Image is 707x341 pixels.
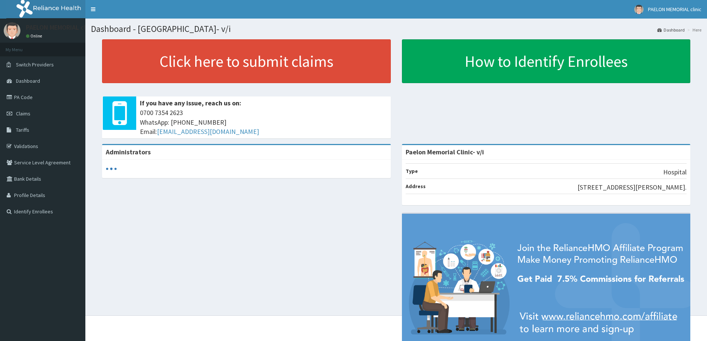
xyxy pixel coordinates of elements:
[648,6,701,13] span: PAELON MEMORIAL clinic
[16,61,54,68] span: Switch Providers
[140,108,387,137] span: 0700 7354 2623 WhatsApp: [PHONE_NUMBER] Email:
[91,24,701,34] h1: Dashboard - [GEOGRAPHIC_DATA]- v/i
[402,39,691,83] a: How to Identify Enrollees
[26,24,96,31] p: PAELON MEMORIAL clinic
[16,110,30,117] span: Claims
[102,39,391,83] a: Click here to submit claims
[663,167,687,177] p: Hospital
[4,22,20,39] img: User Image
[577,183,687,192] p: [STREET_ADDRESS][PERSON_NAME].
[406,148,484,156] strong: Paelon Memorial Clinic- v/i
[16,78,40,84] span: Dashboard
[157,127,259,136] a: [EMAIL_ADDRESS][DOMAIN_NAME]
[406,183,426,190] b: Address
[26,33,44,39] a: Online
[634,5,644,14] img: User Image
[106,148,151,156] b: Administrators
[685,27,701,33] li: Here
[140,99,241,107] b: If you have any issue, reach us on:
[16,127,29,133] span: Tariffs
[406,168,418,174] b: Type
[657,27,685,33] a: Dashboard
[106,163,117,174] svg: audio-loading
